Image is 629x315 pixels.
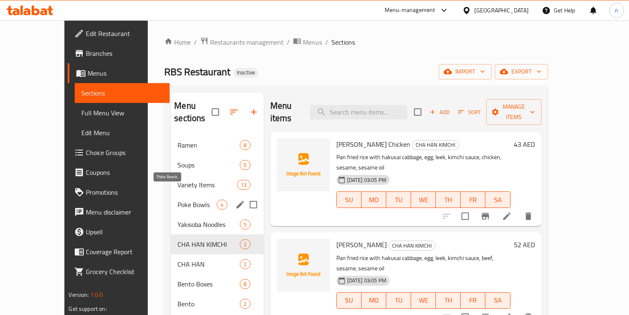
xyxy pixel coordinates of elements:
[514,239,535,251] h6: 52 AED
[310,105,407,119] input: search
[177,160,240,170] span: Soups
[177,180,237,190] span: Variety Items
[501,67,542,77] span: export
[365,294,383,306] span: MO
[240,300,250,308] span: 2
[411,191,436,208] button: WE
[428,107,451,117] span: Add
[86,247,163,257] span: Coverage Report
[336,152,511,173] p: Pan fried rice with hakusai cabbage, egg, leek, kimchi sauce, chicken, sesame, sesame oil
[86,148,163,157] span: Choice Groups
[177,299,240,309] span: Bento
[177,140,240,150] span: Ramen
[164,37,191,47] a: Home
[344,277,390,284] span: [DATE] 03:05 PM
[390,194,408,206] span: TU
[277,138,330,191] img: Cha Han Kimchi Chicken
[439,64,492,79] button: import
[340,194,358,206] span: SU
[171,195,263,215] div: Poke Bowls4edit
[386,292,411,309] button: TU
[68,143,170,162] a: Choice Groups
[86,227,163,237] span: Upsell
[224,102,244,122] span: Sort sections
[518,206,538,226] button: delete
[240,160,250,170] div: items
[75,83,170,103] a: Sections
[453,106,486,119] span: Sort items
[68,43,170,63] a: Branches
[464,294,482,306] span: FR
[86,48,163,58] span: Branches
[217,201,227,209] span: 4
[75,103,170,123] a: Full Menu View
[240,260,250,268] span: 2
[325,37,328,47] li: /
[474,6,529,15] div: [GEOGRAPHIC_DATA]
[485,191,510,208] button: SA
[336,292,362,309] button: SU
[412,140,459,150] div: CHA HAN KIMCHI
[240,161,250,169] span: 5
[68,162,170,182] a: Coupons
[240,259,250,269] div: items
[164,37,548,48] nav: breadcrumb
[86,187,163,197] span: Promotions
[68,222,170,242] a: Upsell
[177,220,240,229] span: Yakisoba Noodles
[389,241,435,251] span: CHA HAN KIMCHI
[240,141,250,149] span: 8
[86,267,163,277] span: Grocery Checklist
[461,292,485,309] button: FR
[445,67,485,77] span: import
[210,37,284,47] span: Restaurants management
[436,292,461,309] button: TH
[81,128,163,138] span: Edit Menu
[240,299,250,309] div: items
[344,176,390,184] span: [DATE] 03:05 PM
[414,294,433,306] span: WE
[426,106,453,119] span: Add item
[240,241,250,248] span: 2
[336,253,511,274] p: Pan fried rice with hakusai cabbage, egg, leek, kimchi sauce, beef, sesame, sesame oil
[171,294,263,314] div: Bento2
[464,194,482,206] span: FR
[414,194,433,206] span: WE
[485,292,510,309] button: SA
[174,100,211,124] h2: Menu sections
[486,99,542,125] button: Manage items
[194,37,197,47] li: /
[86,167,163,177] span: Coupons
[171,254,263,274] div: CHA HAN2
[177,259,240,269] span: CHA HAN
[237,181,250,189] span: 13
[277,239,330,292] img: Cha Han Kimchi Beef
[615,6,618,15] span: n
[461,191,485,208] button: FR
[90,289,103,300] span: 1.0.0
[69,289,89,300] span: Version:
[234,69,258,76] span: Inactive
[171,274,263,294] div: Bento Boxes8
[458,107,481,117] span: Sort
[411,292,436,309] button: WE
[493,102,535,122] span: Manage items
[81,108,163,118] span: Full Menu View
[340,294,358,306] span: SU
[303,37,322,47] span: Menus
[362,191,386,208] button: MO
[489,294,507,306] span: SA
[171,155,263,175] div: Soups5
[207,103,224,121] span: Select all sections
[336,138,410,150] span: [PERSON_NAME] Chicken
[171,135,263,155] div: Ramen8
[171,234,263,254] div: CHA HAN KIMCHI2
[68,182,170,202] a: Promotions
[270,100,300,124] h2: Menu items
[240,140,250,150] div: items
[68,242,170,262] a: Coverage Report
[177,279,240,289] div: Bento Boxes
[86,207,163,217] span: Menu disclaimer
